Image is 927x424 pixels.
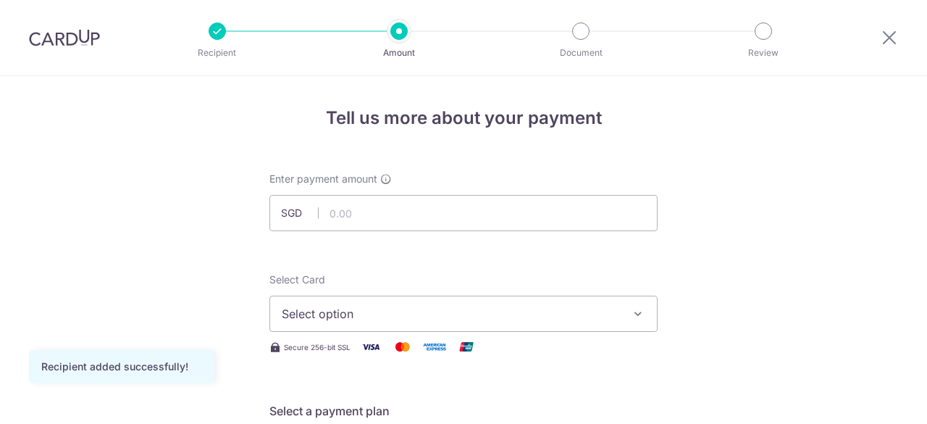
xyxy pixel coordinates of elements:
p: Review [710,46,817,60]
span: Select option [282,305,619,323]
img: American Express [420,338,449,356]
p: Document [527,46,634,60]
p: Recipient [164,46,271,60]
img: Union Pay [452,338,481,356]
input: 0.00 [269,195,658,231]
img: CardUp [29,29,100,46]
button: Select option [269,296,658,332]
span: SGD [281,206,319,220]
span: translation missing: en.payables.payment_networks.credit_card.summary.labels.select_card [269,273,325,286]
span: Secure 256-bit SSL [284,341,351,353]
img: Mastercard [388,338,417,356]
p: Amount [345,46,453,60]
img: Visa [356,338,385,356]
span: Enter payment amount [269,172,377,186]
iframe: Opens a widget where you can find more information [834,381,913,417]
h4: Tell us more about your payment [269,105,658,131]
div: Recipient added successfully! [41,359,202,374]
h5: Select a payment plan [269,402,658,420]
